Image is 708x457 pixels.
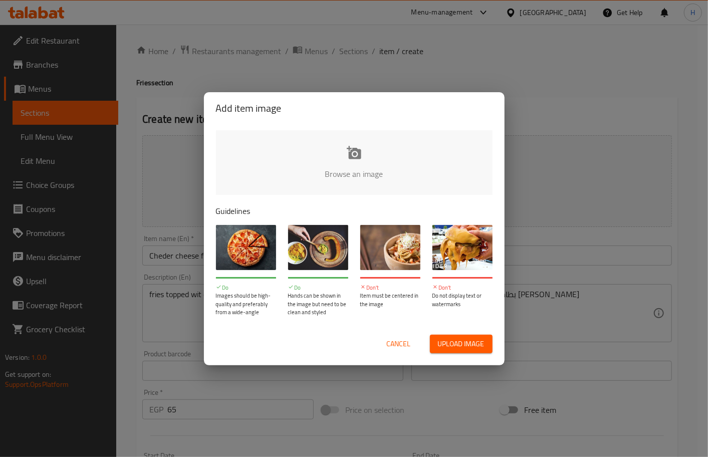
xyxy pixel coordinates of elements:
p: Images should be high-quality and preferably from a wide-angle [216,292,276,317]
span: Cancel [387,338,411,350]
p: Do [216,284,276,292]
p: Hands can be shown in the image but need to be clean and styled [288,292,348,317]
img: guide-img-2@3x.jpg [288,225,348,270]
p: Do not display text or watermarks [432,292,493,308]
p: Item must be centered in the image [360,292,420,308]
p: Don't [360,284,420,292]
img: guide-img-4@3x.jpg [432,225,493,270]
img: guide-img-3@3x.jpg [360,225,420,270]
img: guide-img-1@3x.jpg [216,225,276,270]
button: Upload image [430,335,493,353]
h2: Add item image [216,100,493,116]
p: Don't [432,284,493,292]
p: Guidelines [216,205,493,217]
span: Upload image [438,338,485,350]
button: Cancel [383,335,415,353]
p: Do [288,284,348,292]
